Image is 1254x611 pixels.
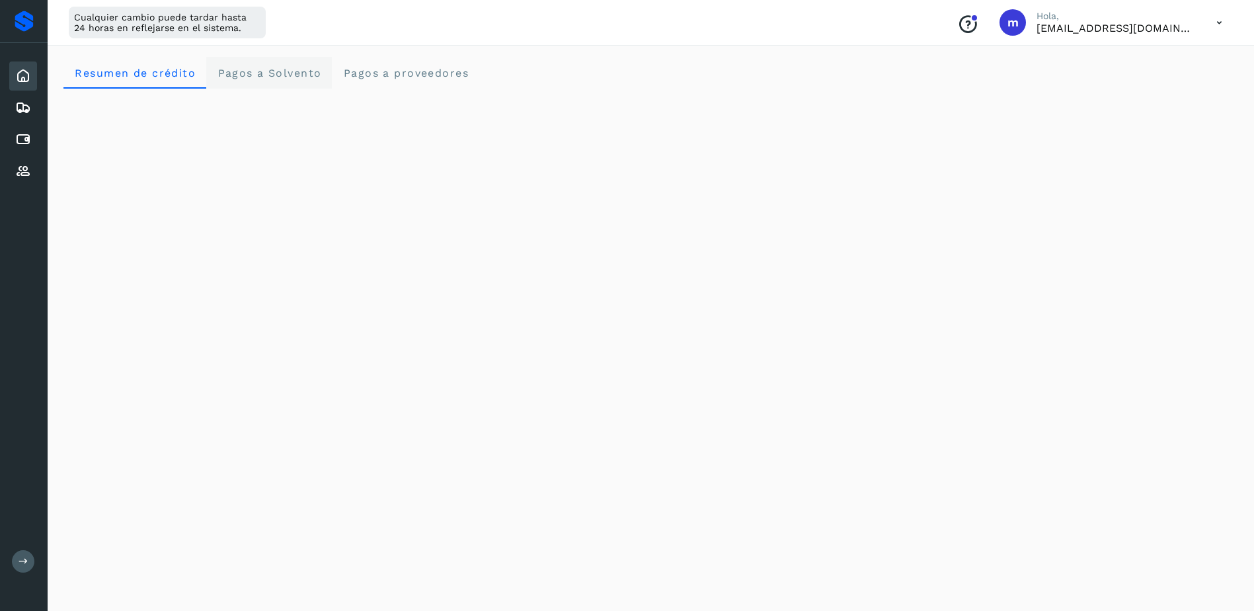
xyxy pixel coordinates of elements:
span: Pagos a Solvento [217,67,321,79]
div: Proveedores [9,157,37,186]
div: Cuentas por pagar [9,125,37,154]
div: Embarques [9,93,37,122]
p: mlozano@joffroy.com [1037,22,1195,34]
span: Resumen de crédito [74,67,196,79]
p: Hola, [1037,11,1195,22]
div: Cualquier cambio puede tardar hasta 24 horas en reflejarse en el sistema. [69,7,266,38]
span: Pagos a proveedores [342,67,469,79]
div: Inicio [9,61,37,91]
